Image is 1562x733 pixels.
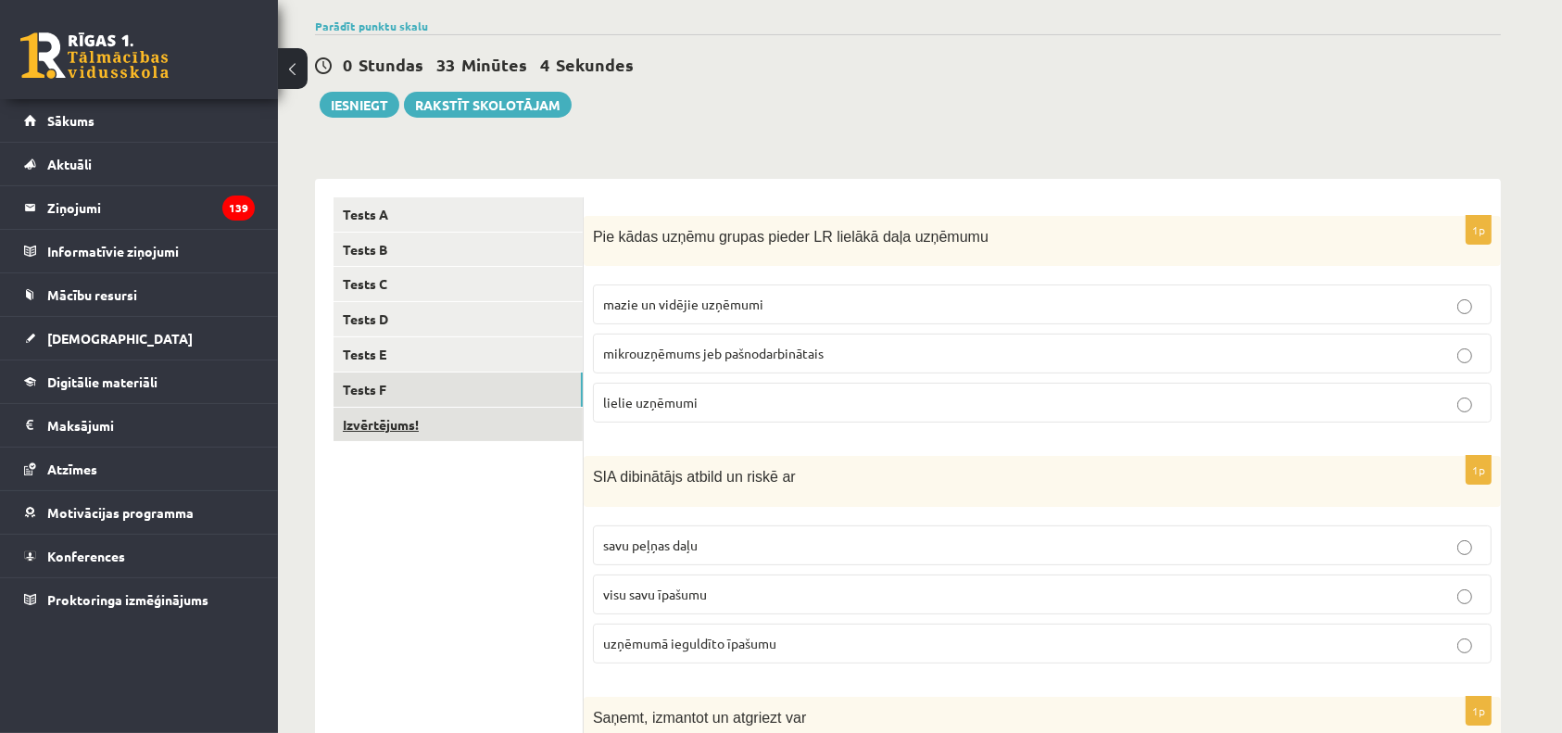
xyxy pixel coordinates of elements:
span: Proktoringa izmēģinājums [47,591,208,608]
span: Stundas [359,54,423,75]
legend: Maksājumi [47,404,255,447]
a: Tests C [334,267,583,301]
span: 33 [436,54,455,75]
p: 1p [1466,215,1492,245]
a: Izvērtējums! [334,408,583,442]
span: mikrouzņēmums jeb pašnodarbinātais [603,345,824,361]
input: lielie uzņēmumi [1457,398,1472,412]
a: Tests D [334,302,583,336]
span: savu peļņas daļu [603,537,698,553]
a: Motivācijas programma [24,491,255,534]
span: 0 [343,54,352,75]
a: Aktuāli [24,143,255,185]
a: Rakstīt skolotājam [404,92,572,118]
span: Sākums [47,112,94,129]
span: Atzīmes [47,461,97,477]
span: Saņemt, izmantot un atgriezt var [593,710,806,726]
p: 1p [1466,455,1492,485]
span: SIA dibinātājs atbild un riskē ar [593,469,796,485]
span: Konferences [47,548,125,564]
a: Konferences [24,535,255,577]
a: Mācību resursi [24,273,255,316]
a: Maksājumi [24,404,255,447]
a: Tests B [334,233,583,267]
span: Motivācijas programma [47,504,194,521]
a: [DEMOGRAPHIC_DATA] [24,317,255,360]
input: mazie un vidējie uzņēmumi [1457,299,1472,314]
span: Minūtes [461,54,527,75]
legend: Ziņojumi [47,186,255,229]
input: savu peļņas daļu [1457,540,1472,555]
span: lielie uzņēmumi [603,394,698,411]
input: uzņēmumā ieguldīto īpašumu [1457,638,1472,653]
input: mikrouzņēmums jeb pašnodarbinātais [1457,348,1472,363]
span: uzņēmumā ieguldīto īpašumu [603,635,776,651]
a: Digitālie materiāli [24,360,255,403]
a: Tests A [334,197,583,232]
a: Tests F [334,373,583,407]
span: Mācību resursi [47,286,137,303]
legend: Informatīvie ziņojumi [47,230,255,272]
p: 1p [1466,696,1492,726]
span: Aktuāli [47,156,92,172]
a: Sākums [24,99,255,142]
i: 139 [222,196,255,221]
span: Digitālie materiāli [47,373,157,390]
a: Proktoringa izmēģinājums [24,578,255,621]
a: Tests E [334,337,583,372]
a: Atzīmes [24,448,255,490]
span: [DEMOGRAPHIC_DATA] [47,330,193,347]
span: 4 [540,54,549,75]
a: Parādīt punktu skalu [315,19,428,33]
a: Rīgas 1. Tālmācības vidusskola [20,32,169,79]
button: Iesniegt [320,92,399,118]
span: mazie un vidējie uzņēmumi [603,296,763,312]
input: visu savu īpašumu [1457,589,1472,604]
a: Ziņojumi139 [24,186,255,229]
a: Informatīvie ziņojumi [24,230,255,272]
span: Pie kādas uzņēmu grupas pieder LR lielākā daļa uzņēmumu [593,229,989,245]
span: Sekundes [556,54,634,75]
span: visu savu īpašumu [603,586,707,602]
